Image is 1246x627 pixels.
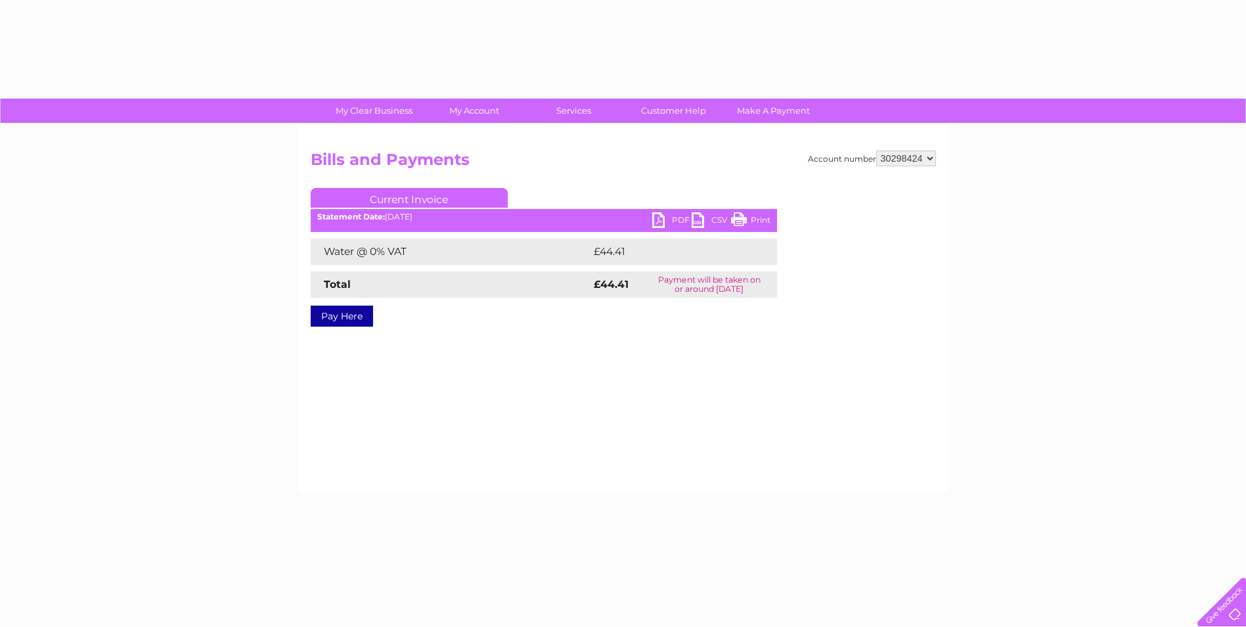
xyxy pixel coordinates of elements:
h2: Bills and Payments [311,151,936,175]
div: [DATE] [311,212,777,221]
a: PDF [652,212,692,231]
strong: £44.41 [594,278,629,290]
b: Statement Date: [317,212,385,221]
div: Account number [808,151,936,166]
a: Pay Here [311,306,373,327]
a: Print [731,212,770,231]
a: My Clear Business [320,99,428,123]
td: £44.41 [590,239,749,265]
a: CSV [692,212,731,231]
a: Make A Payment [719,99,828,123]
a: Services [520,99,628,123]
a: My Account [420,99,528,123]
a: Customer Help [619,99,728,123]
td: Water @ 0% VAT [311,239,590,265]
td: Payment will be taken on or around [DATE] [642,271,777,298]
strong: Total [324,278,351,290]
a: Current Invoice [311,188,508,208]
